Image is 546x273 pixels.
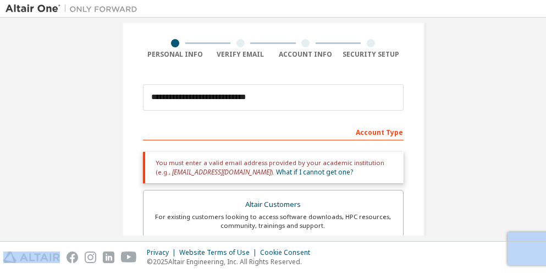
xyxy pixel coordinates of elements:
div: You must enter a valid email address provided by your academic institution (e.g., ). [143,152,404,183]
div: Privacy [147,248,179,257]
div: Security Setup [338,50,404,59]
div: Verify Email [208,50,273,59]
img: Altair One [5,3,143,14]
img: altair_logo.svg [3,252,60,263]
div: For existing customers looking to access software downloads, HPC resources, community, trainings ... [150,212,396,230]
div: Account Type [143,123,404,140]
div: Account Info [273,50,339,59]
div: Cookie Consent [260,248,317,257]
p: © 2025 Altair Engineering, Inc. All Rights Reserved. [147,257,317,266]
img: instagram.svg [85,252,96,263]
a: What if I cannot get one? [277,167,354,177]
div: Personal Info [143,50,208,59]
div: Website Terms of Use [179,248,260,257]
span: [EMAIL_ADDRESS][DOMAIN_NAME] [173,167,272,177]
img: linkedin.svg [103,252,114,263]
div: Altair Customers [150,197,396,212]
img: youtube.svg [121,252,137,263]
img: facebook.svg [67,252,78,263]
